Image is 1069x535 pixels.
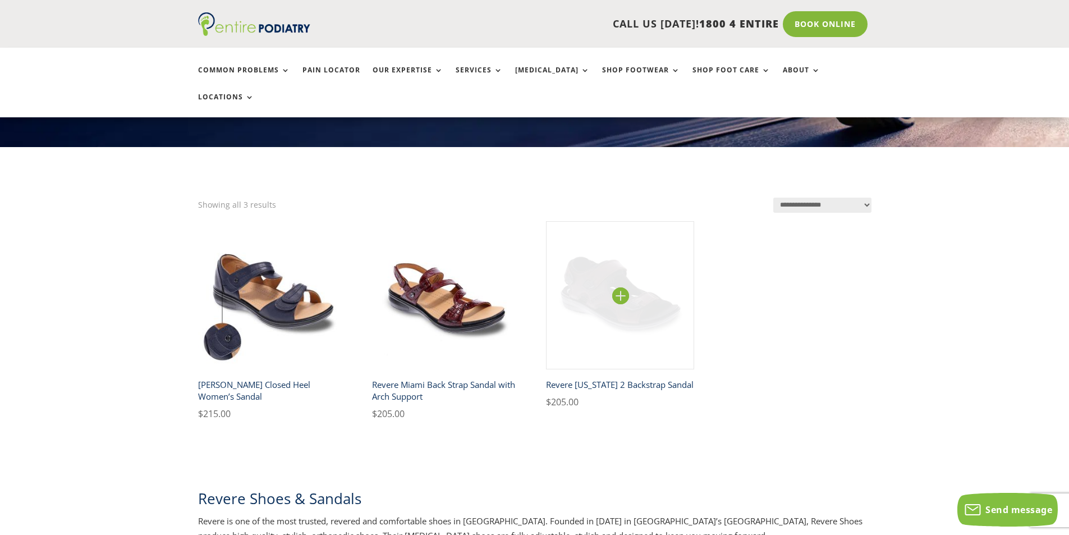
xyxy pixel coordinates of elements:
a: Shop Foot Care [692,66,770,90]
h2: Revere Miami Back Strap Sandal with Arch Support [372,374,521,406]
button: Send message [957,493,1058,527]
img: Revere Montana 2 Whiskey Sandal Mens [546,221,695,370]
h2: Revere [US_STATE] 2 Backstrap Sandal [546,374,695,395]
span: $ [198,408,203,420]
a: Services [456,66,503,90]
a: About [783,66,820,90]
select: Shop order [773,198,871,213]
a: Common Problems [198,66,290,90]
a: Revere Montana 2 Whiskey Sandal MensRevere [US_STATE] 2 Backstrap Sandal $205.00 [546,221,695,410]
span: Send message [985,504,1052,516]
span: $ [546,396,551,408]
h2: [PERSON_NAME] Closed Heel Women’s Sandal [198,374,347,406]
a: Geneva Womens Sandal in Navy Colour[PERSON_NAME] Closed Heel Women’s Sandal $215.00 [198,221,347,422]
img: Revere Miami Red Croc Women's Adjustable Sandal [372,221,521,370]
a: Pain Locator [302,66,360,90]
img: logo (1) [198,12,310,36]
a: Entire Podiatry [198,27,310,38]
span: $ [372,408,377,420]
a: [MEDICAL_DATA] [515,66,590,90]
p: CALL US [DATE]! [354,17,779,31]
a: Book Online [783,11,868,37]
a: Our Expertise [373,66,443,90]
a: Revere Miami Red Croc Women's Adjustable SandalRevere Miami Back Strap Sandal with Arch Support $... [372,221,521,422]
bdi: 215.00 [198,408,231,420]
bdi: 205.00 [546,396,579,408]
span: 1800 4 ENTIRE [699,17,779,30]
p: Showing all 3 results [198,198,276,212]
img: Geneva Womens Sandal in Navy Colour [198,221,347,370]
bdi: 205.00 [372,408,405,420]
a: Locations [198,93,254,117]
a: Shop Footwear [602,66,680,90]
h2: Revere Shoes & Sandals [198,488,871,514]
